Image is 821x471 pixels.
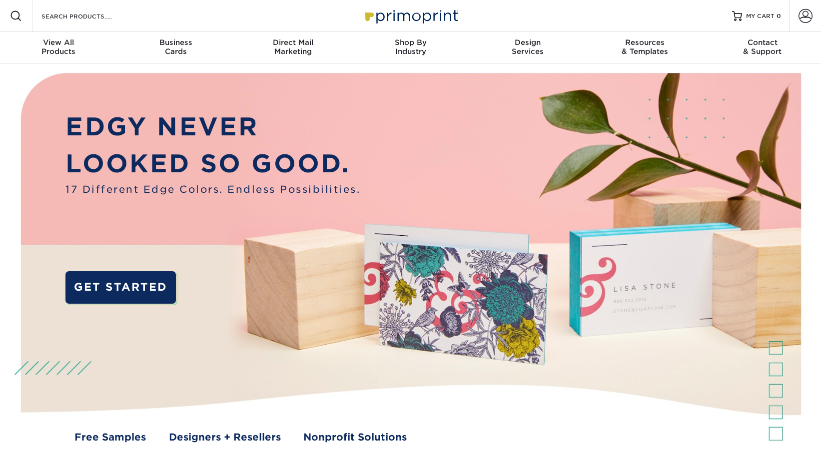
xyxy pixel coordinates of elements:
[117,32,235,64] a: BusinessCards
[303,430,407,445] a: Nonprofit Solutions
[65,271,175,304] a: GET STARTED
[352,32,469,64] a: Shop ByIndustry
[587,38,704,47] span: Resources
[40,10,138,22] input: SEARCH PRODUCTS.....
[65,145,360,182] p: LOOKED SO GOOD.
[2,441,85,468] iframe: Google Customer Reviews
[746,12,775,20] span: MY CART
[74,430,146,445] a: Free Samples
[169,430,281,445] a: Designers + Resellers
[704,32,821,64] a: Contact& Support
[65,182,360,197] span: 17 Different Edge Colors. Endless Possibilities.
[469,38,587,56] div: Services
[117,38,235,56] div: Cards
[234,38,352,47] span: Direct Mail
[234,38,352,56] div: Marketing
[587,38,704,56] div: & Templates
[469,38,587,47] span: Design
[234,32,352,64] a: Direct MailMarketing
[777,12,781,19] span: 0
[361,5,461,26] img: Primoprint
[587,32,704,64] a: Resources& Templates
[704,38,821,56] div: & Support
[65,108,360,145] p: EDGY NEVER
[117,38,235,47] span: Business
[352,38,469,56] div: Industry
[352,38,469,47] span: Shop By
[469,32,587,64] a: DesignServices
[704,38,821,47] span: Contact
